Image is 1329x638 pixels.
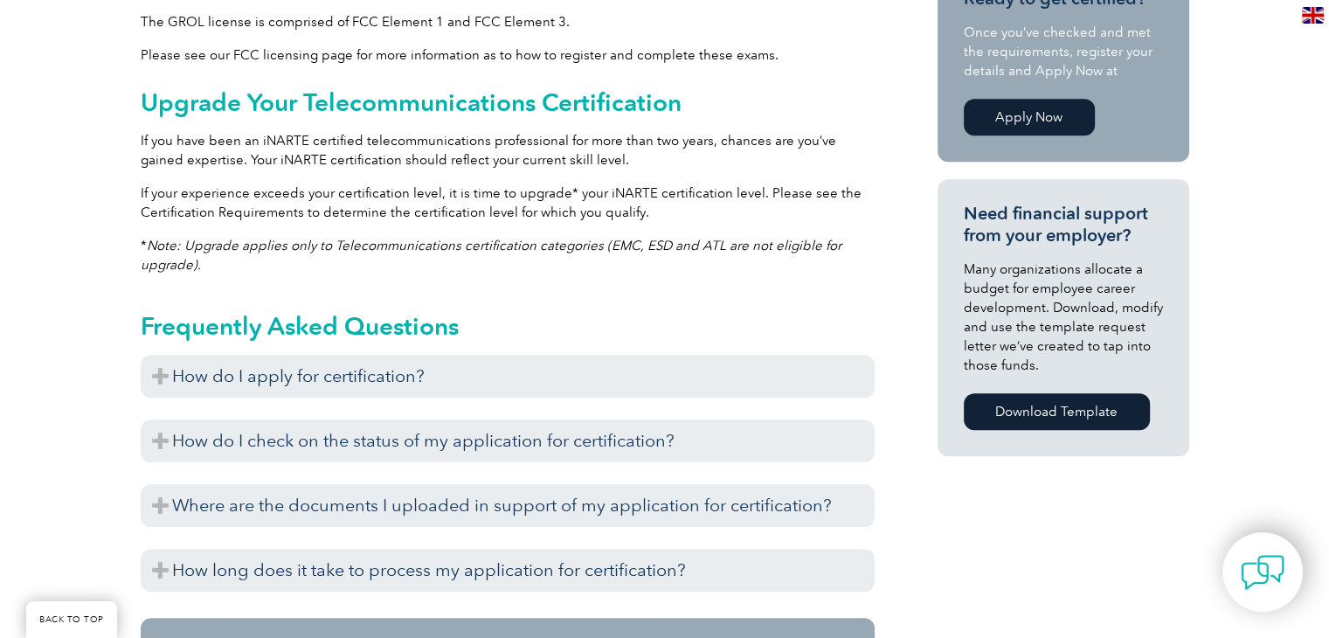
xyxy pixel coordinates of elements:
h3: How long does it take to process my application for certification? [141,549,875,592]
p: Please see our FCC licensing page for more information as to how to register and complete these e... [141,45,875,65]
em: Note: Upgrade applies only to Telecommunications certification categories (EMC, ESD and ATL are n... [141,238,841,273]
h2: Frequently Asked Questions [141,312,875,340]
a: BACK TO TOP [26,601,117,638]
p: Many organizations allocate a budget for employee career development. Download, modify and use th... [964,260,1163,375]
h3: Where are the documents I uploaded in support of my application for certification? [141,484,875,527]
h2: Upgrade Your Telecommunications Certification [141,88,875,116]
a: Apply Now [964,99,1095,135]
p: If you have been an iNARTE certified telecommunications professional for more than two years, cha... [141,131,875,170]
img: contact-chat.png [1241,551,1284,594]
h3: How do I apply for certification? [141,355,875,398]
p: If your experience exceeds your certification level, it is time to upgrade* your iNARTE certifica... [141,184,875,222]
p: Once you’ve checked and met the requirements, register your details and Apply Now at [964,23,1163,80]
p: The GROL license is comprised of FCC Element 1 and FCC Element 3. [141,12,875,31]
a: Download Template [964,393,1150,430]
h3: Need financial support from your employer? [964,203,1163,246]
img: en [1302,7,1324,24]
h3: How do I check on the status of my application for certification? [141,420,875,462]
